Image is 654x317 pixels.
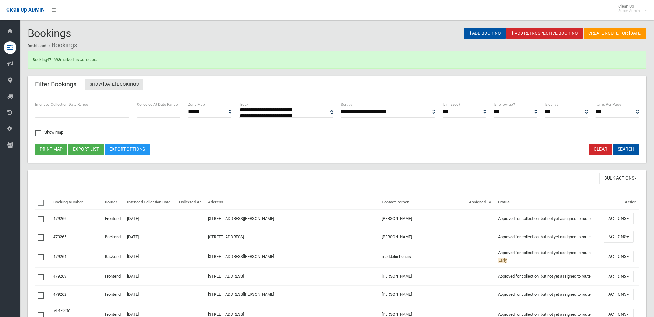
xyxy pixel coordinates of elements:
button: Export list [68,144,104,155]
td: [DATE] [125,209,177,228]
a: Add Retrospective Booking [506,28,583,39]
a: Show [DATE] Bookings [85,79,143,90]
a: [STREET_ADDRESS] [208,312,244,317]
th: Source [102,195,125,210]
th: Address [205,195,380,210]
th: Intended Collection Date [125,195,177,210]
a: [STREET_ADDRESS][PERSON_NAME] [208,254,274,259]
a: 479266 [53,216,66,221]
span: Clean Up [615,4,646,13]
td: Frontend [102,209,125,228]
td: Approved for collection, but not yet assigned to route [496,246,601,268]
a: Export Options [105,144,150,155]
td: Approved for collection, but not yet assigned to route [496,228,601,246]
small: Super Admin [618,8,640,13]
span: Show map [35,130,63,134]
li: Bookings [47,39,77,51]
td: [DATE] [125,285,177,304]
td: Frontend [102,285,125,304]
td: [PERSON_NAME] [379,228,466,246]
span: Bookings [28,27,71,39]
label: Truck [239,101,248,108]
button: Actions [604,231,634,243]
a: 479262 [53,292,66,297]
a: Add Booking [464,28,506,39]
td: [DATE] [125,268,177,286]
td: [PERSON_NAME] [379,268,466,286]
span: Clean Up ADMIN [6,7,44,13]
a: 479263 [53,274,66,279]
button: Bulk Actions [599,173,641,184]
td: Approved for collection, but not yet assigned to route [496,268,601,286]
th: Booking Number [51,195,102,210]
a: 479264 [53,254,66,259]
div: Booking marked as collected. [28,51,646,69]
th: Contact Person [379,195,466,210]
th: Assigned To [466,195,496,210]
td: [PERSON_NAME] [379,285,466,304]
a: 474693 [47,57,60,62]
td: [DATE] [125,228,177,246]
a: [STREET_ADDRESS][PERSON_NAME] [208,292,274,297]
td: Backend [102,246,125,268]
th: Status [496,195,601,210]
th: Collected At [177,195,205,210]
button: Actions [604,289,634,300]
button: Print map [35,144,67,155]
a: [STREET_ADDRESS][PERSON_NAME] [208,216,274,221]
td: Frontend [102,268,125,286]
td: [DATE] [125,246,177,268]
a: 479265 [53,234,66,239]
button: Actions [604,271,634,282]
td: [PERSON_NAME] [379,209,466,228]
span: Early [498,258,507,263]
button: Actions [604,251,634,263]
button: Search [613,144,639,155]
td: Backend [102,228,125,246]
td: Approved for collection, but not yet assigned to route [496,209,601,228]
header: Filter Bookings [28,78,84,90]
button: Actions [604,213,634,224]
a: Dashboard [28,44,46,48]
td: maddelin houais [379,246,466,268]
a: [STREET_ADDRESS] [208,234,244,239]
a: M-479261 [53,308,71,313]
a: [STREET_ADDRESS] [208,274,244,279]
td: Approved for collection, but not yet assigned to route [496,285,601,304]
a: Create route for [DATE] [584,28,646,39]
th: Action [601,195,639,210]
a: Clear [589,144,612,155]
